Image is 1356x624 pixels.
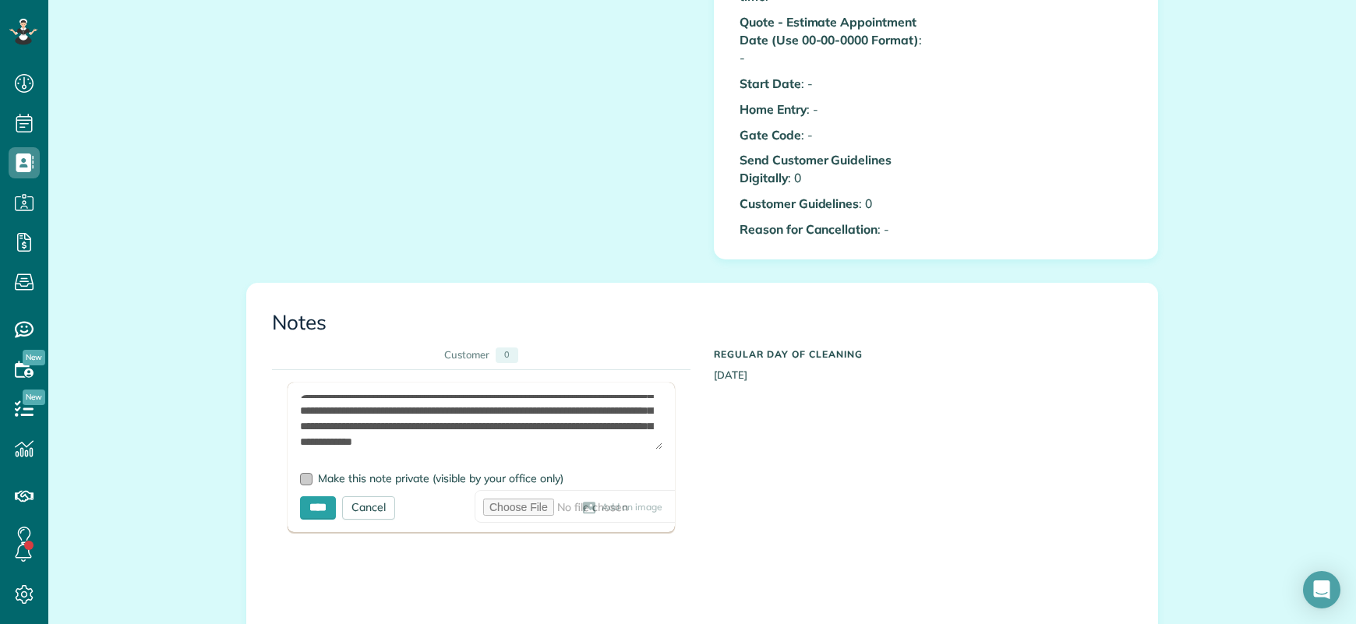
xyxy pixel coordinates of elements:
[1303,571,1340,608] div: Open Intercom Messenger
[740,195,924,213] p: : 0
[23,350,45,365] span: New
[740,152,892,185] b: Send Customer Guidelines Digitally
[342,496,395,520] div: Cancel
[272,312,1132,334] h3: Notes
[23,390,45,405] span: New
[740,76,801,91] b: Start Date
[740,220,924,238] p: : -
[740,100,924,118] p: : -
[740,101,807,117] b: Home Entry
[496,347,518,362] div: 0
[740,127,801,143] b: Gate Code
[740,75,924,93] p: : -
[740,196,859,211] b: Customer Guidelines
[740,14,919,48] b: Quote - Estimate Appointment Date (Use 00-00-0000 Format)
[318,471,563,485] span: Make this note private (visible by your office only)
[740,126,924,144] p: : -
[444,347,489,362] div: Customer
[740,13,924,67] p: : -
[714,349,1132,359] h5: Regular day of cleaning
[740,151,924,187] p: : 0
[702,341,1144,382] div: [DATE]
[740,221,878,237] b: Reason for Cancellation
